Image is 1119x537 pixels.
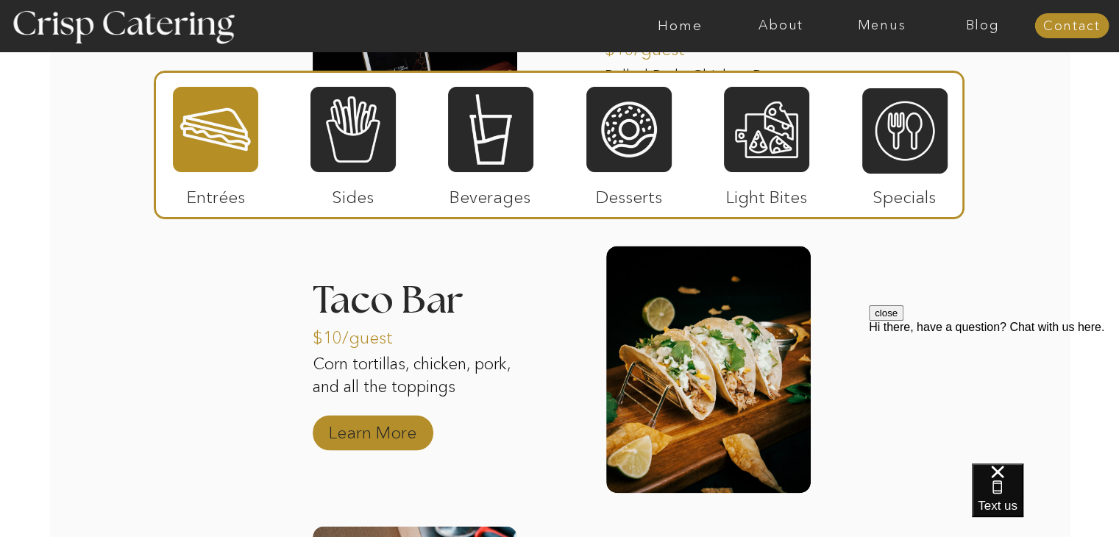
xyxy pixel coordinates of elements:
[313,282,517,300] h3: Taco Bar
[324,408,422,450] a: Learn More
[605,24,703,67] p: $10/guest
[441,172,539,215] p: Beverages
[630,18,731,33] a: Home
[932,18,1033,33] a: Blog
[313,353,517,424] p: Corn tortillas, chicken, pork, and all the toppings
[831,18,932,33] a: Menus
[167,172,265,215] p: Entrées
[731,18,831,33] a: About
[1034,19,1109,34] a: Contact
[972,463,1119,537] iframe: podium webchat widget bubble
[304,172,402,215] p: Sides
[313,313,411,355] p: $10/guest
[580,172,678,215] p: Desserts
[605,65,809,136] p: Pulled Pork, Chicken Pesto, Jalapeño Popper, and Classic Grilled Cheese
[718,172,816,215] p: Light Bites
[856,172,953,215] p: Specials
[869,305,1119,482] iframe: podium webchat widget prompt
